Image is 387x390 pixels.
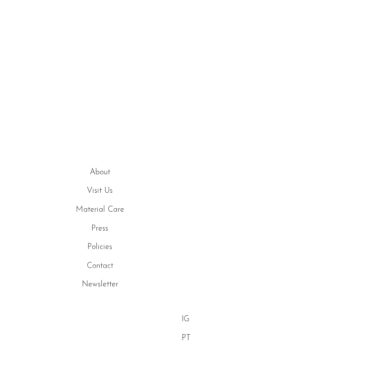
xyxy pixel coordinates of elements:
ul: Social Medias [177,313,188,345]
a: Press [91,225,108,233]
a: PT [182,334,191,342]
a: Policies [87,243,112,251]
ul: Quick links [12,166,188,291]
a: Contact [87,262,113,270]
a: Newsletter [82,280,118,288]
a: About [90,168,110,176]
a: Material Care [76,206,124,214]
a: IG [182,315,190,323]
a: Visit Us [87,187,113,195]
